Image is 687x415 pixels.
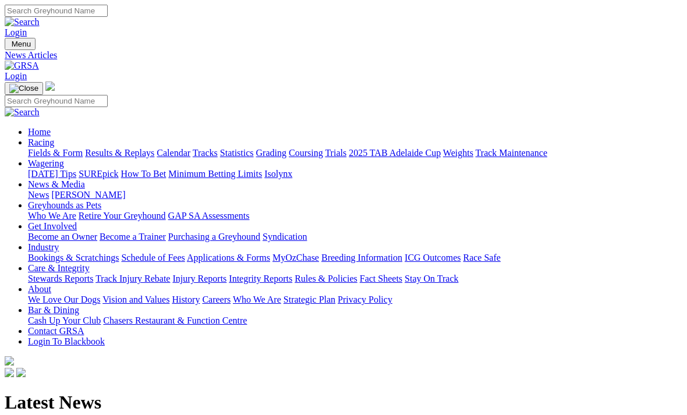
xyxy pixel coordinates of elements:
a: Racing [28,137,54,147]
a: We Love Our Dogs [28,295,100,304]
a: Weights [443,148,473,158]
div: Greyhounds as Pets [28,211,682,221]
a: Become a Trainer [100,232,166,242]
img: Search [5,17,40,27]
a: Retire Your Greyhound [79,211,166,221]
a: 2025 TAB Adelaide Cup [349,148,441,158]
a: Vision and Values [102,295,169,304]
div: Industry [28,253,682,263]
a: Tracks [193,148,218,158]
div: Care & Integrity [28,274,682,284]
a: Privacy Policy [338,295,392,304]
a: Statistics [220,148,254,158]
a: SUREpick [79,169,118,179]
a: Race Safe [463,253,500,263]
a: About [28,284,51,294]
a: Strategic Plan [284,295,335,304]
a: MyOzChase [272,253,319,263]
img: Search [5,107,40,118]
button: Toggle navigation [5,82,43,95]
h1: Latest News [5,392,682,413]
button: Toggle navigation [5,38,36,50]
a: [DATE] Tips [28,169,76,179]
a: Care & Integrity [28,263,90,273]
div: Racing [28,148,682,158]
a: How To Bet [121,169,167,179]
a: Greyhounds as Pets [28,200,101,210]
a: Login To Blackbook [28,336,105,346]
a: [PERSON_NAME] [51,190,125,200]
a: Who We Are [28,211,76,221]
a: History [172,295,200,304]
a: Purchasing a Greyhound [168,232,260,242]
a: Applications & Forms [187,253,270,263]
a: Minimum Betting Limits [168,169,262,179]
img: GRSA [5,61,39,71]
a: News [28,190,49,200]
a: Coursing [289,148,323,158]
div: Bar & Dining [28,315,682,326]
a: News & Media [28,179,85,189]
a: Grading [256,148,286,158]
img: twitter.svg [16,368,26,377]
a: Integrity Reports [229,274,292,283]
a: Fact Sheets [360,274,402,283]
a: Home [28,127,51,137]
a: Who We Are [233,295,281,304]
a: Trials [325,148,346,158]
img: logo-grsa-white.png [45,81,55,91]
div: News & Media [28,190,682,200]
a: Breeding Information [321,253,402,263]
a: Get Involved [28,221,77,231]
a: Bar & Dining [28,305,79,315]
a: Rules & Policies [295,274,357,283]
a: Become an Owner [28,232,97,242]
a: GAP SA Assessments [168,211,250,221]
a: Bookings & Scratchings [28,253,119,263]
a: Track Maintenance [476,148,547,158]
a: News Articles [5,50,682,61]
img: logo-grsa-white.png [5,356,14,366]
a: Schedule of Fees [121,253,185,263]
a: Login [5,27,27,37]
a: ICG Outcomes [405,253,461,263]
div: Get Involved [28,232,682,242]
a: Isolynx [264,169,292,179]
a: Industry [28,242,59,252]
span: Menu [12,40,31,48]
div: Wagering [28,169,682,179]
a: Login [5,71,27,81]
div: About [28,295,682,305]
a: Chasers Restaurant & Function Centre [103,315,247,325]
a: Contact GRSA [28,326,84,336]
a: Results & Replays [85,148,154,158]
a: Syndication [263,232,307,242]
img: Close [9,84,38,93]
a: Wagering [28,158,64,168]
a: Careers [202,295,231,304]
a: Stewards Reports [28,274,93,283]
a: Stay On Track [405,274,458,283]
a: Track Injury Rebate [95,274,170,283]
a: Calendar [157,148,190,158]
a: Cash Up Your Club [28,315,101,325]
img: facebook.svg [5,368,14,377]
input: Search [5,95,108,107]
input: Search [5,5,108,17]
a: Injury Reports [172,274,226,283]
a: Fields & Form [28,148,83,158]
